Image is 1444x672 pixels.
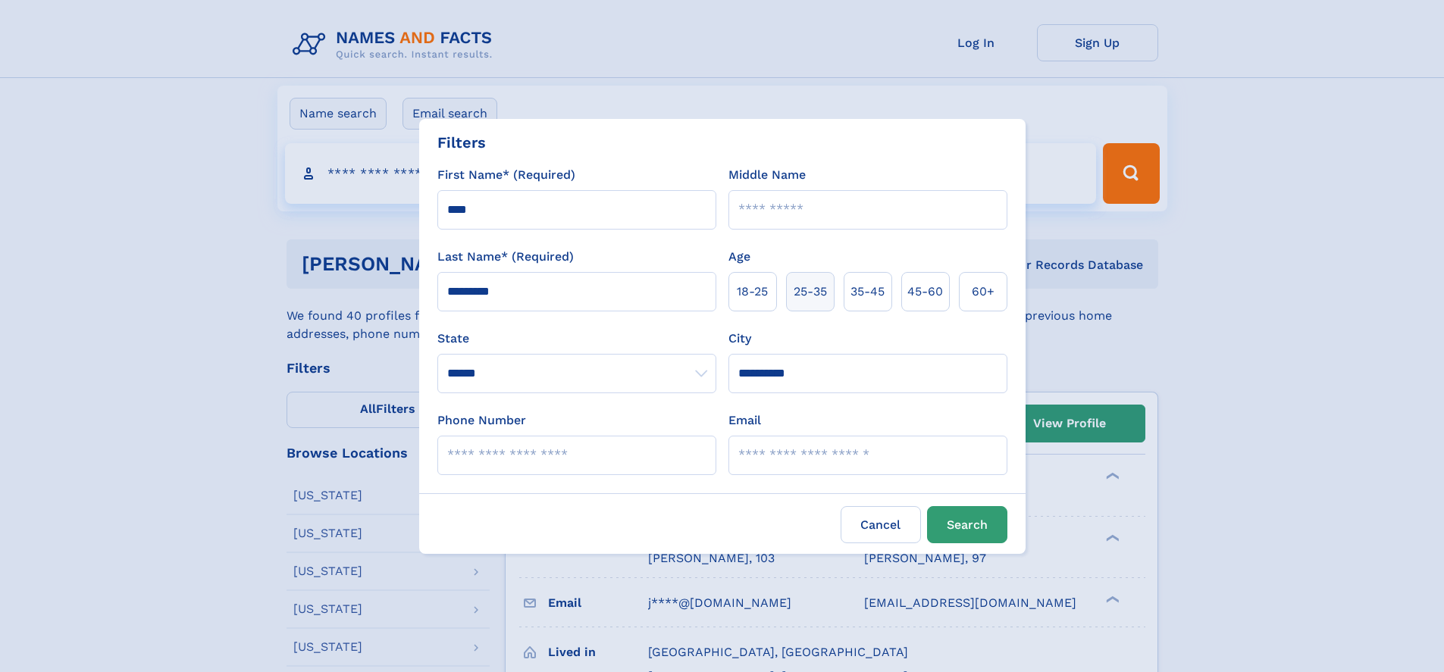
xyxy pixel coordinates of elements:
span: 35‑45 [850,283,885,301]
span: 60+ [972,283,995,301]
span: 18‑25 [737,283,768,301]
label: Cancel [841,506,921,543]
span: 45‑60 [907,283,943,301]
label: Email [728,411,761,430]
label: Last Name* (Required) [437,248,574,266]
label: Age [728,248,750,266]
label: Phone Number [437,411,526,430]
label: Middle Name [728,166,806,184]
label: State [437,330,716,348]
button: Search [927,506,1007,543]
span: 25‑35 [794,283,827,301]
label: City [728,330,751,348]
label: First Name* (Required) [437,166,575,184]
div: Filters [437,131,486,154]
